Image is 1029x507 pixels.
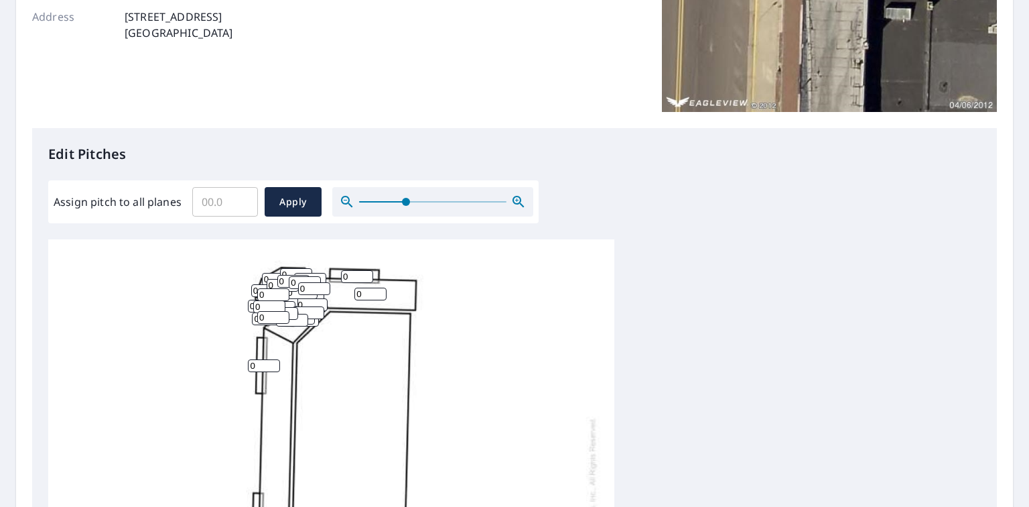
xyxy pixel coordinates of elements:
[32,9,113,41] p: Address
[125,9,233,41] p: [STREET_ADDRESS] [GEOGRAPHIC_DATA]
[275,194,311,211] span: Apply
[265,187,322,217] button: Apply
[54,194,182,210] label: Assign pitch to all planes
[48,144,981,164] p: Edit Pitches
[192,183,258,221] input: 00.0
